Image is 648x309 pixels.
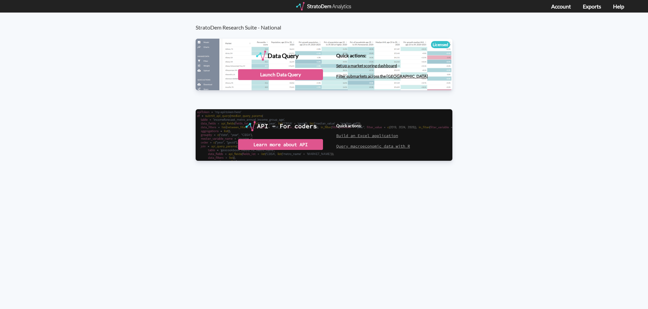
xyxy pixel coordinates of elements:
div: Data Query [268,51,299,61]
a: Query macroeconomic data with R [336,143,410,149]
a: Help [613,3,624,9]
h4: Quick actions: [336,53,428,58]
a: Build an Excel application [336,133,398,138]
a: Filter submarkets across the [GEOGRAPHIC_DATA] [336,74,428,79]
h3: StratoDem Research Suite - National [196,13,460,31]
div: API - For coders [257,121,317,131]
div: Licensed [431,41,450,48]
a: Exports [583,3,601,9]
a: Set up a market scoring dashboard [336,63,397,68]
div: Launch Data Query [238,69,323,80]
div: Learn more about API [238,139,323,150]
a: Account [551,3,571,9]
h4: Quick actions: [336,123,410,128]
